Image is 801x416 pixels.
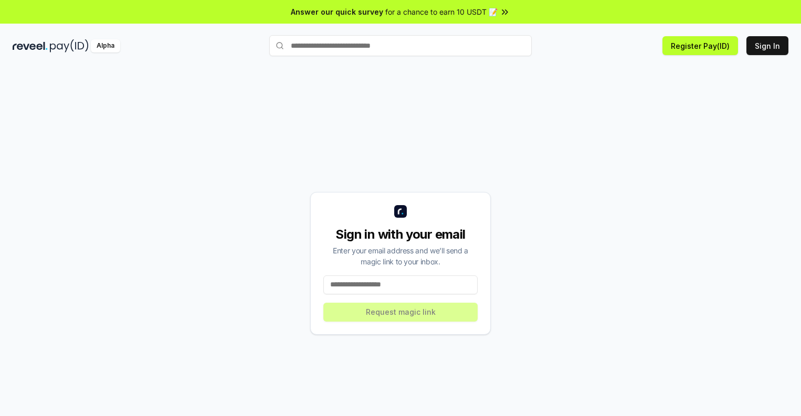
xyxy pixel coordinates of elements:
span: for a chance to earn 10 USDT 📝 [385,6,498,17]
span: Answer our quick survey [291,6,383,17]
img: pay_id [50,39,89,52]
button: Register Pay(ID) [662,36,738,55]
div: Enter your email address and we’ll send a magic link to your inbox. [323,245,478,267]
div: Alpha [91,39,120,52]
div: Sign in with your email [323,226,478,243]
img: reveel_dark [13,39,48,52]
img: logo_small [394,205,407,218]
button: Sign In [746,36,788,55]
